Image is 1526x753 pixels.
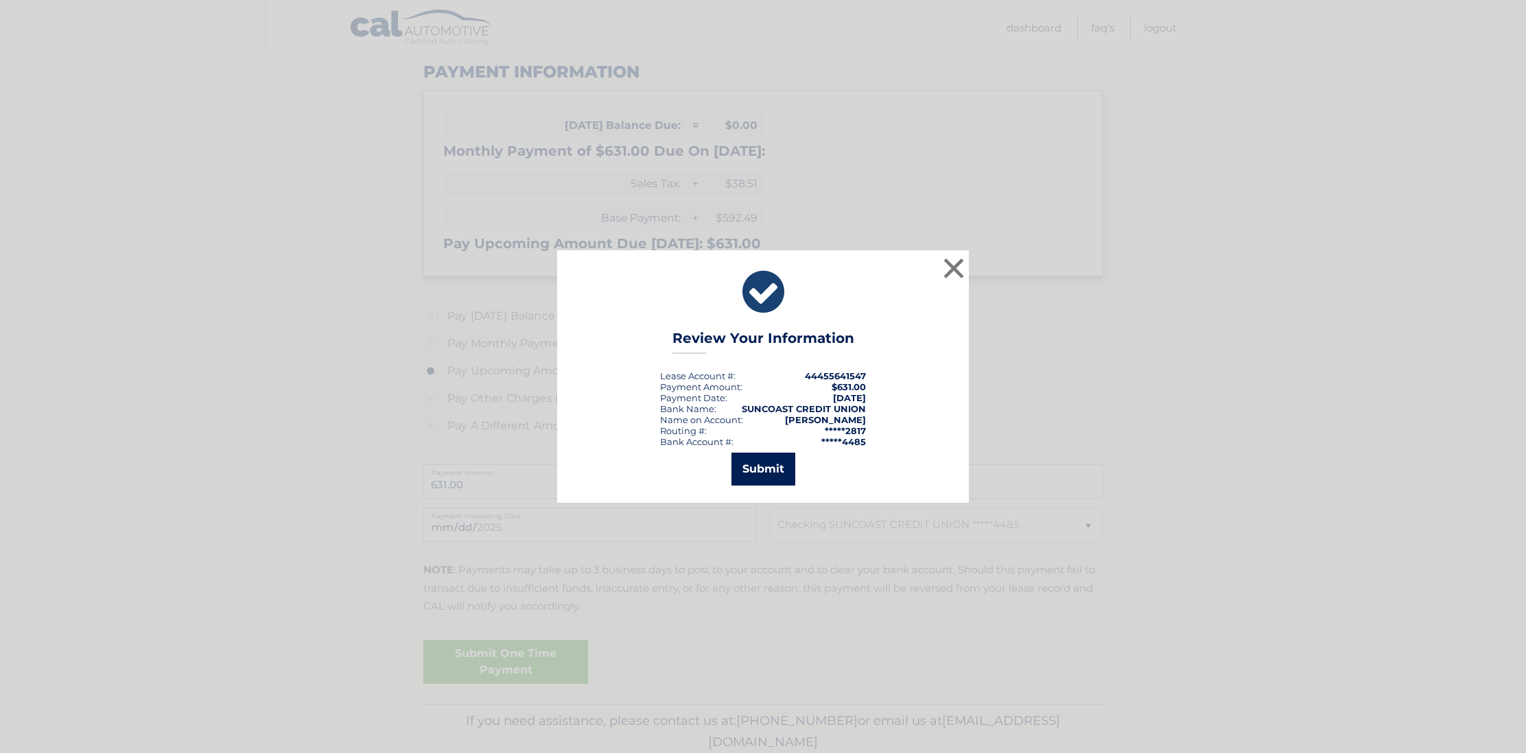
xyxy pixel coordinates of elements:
span: Payment Date [660,392,725,403]
strong: 44455641547 [805,370,866,381]
button: Submit [731,453,795,486]
span: $631.00 [832,381,866,392]
div: Lease Account #: [660,370,736,381]
div: Bank Account #: [660,436,733,447]
div: Payment Amount: [660,381,742,392]
span: [DATE] [833,392,866,403]
div: : [660,392,727,403]
strong: [PERSON_NAME] [785,414,866,425]
button: × [940,254,967,282]
div: Bank Name: [660,403,716,414]
h3: Review Your Information [672,330,854,354]
strong: SUNCOAST CREDIT UNION [742,403,866,414]
div: Name on Account: [660,414,743,425]
div: Routing #: [660,425,707,436]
